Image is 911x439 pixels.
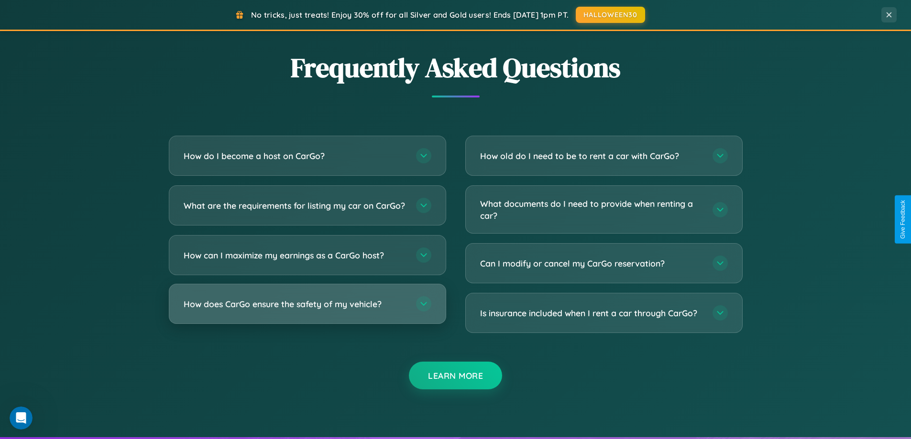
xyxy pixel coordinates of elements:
span: No tricks, just treats! Enjoy 30% off for all Silver and Gold users! Ends [DATE] 1pm PT. [251,10,569,20]
button: Learn More [409,362,502,389]
h3: What are the requirements for listing my car on CarGo? [184,200,406,212]
h3: What documents do I need to provide when renting a car? [480,198,703,221]
button: HALLOWEEN30 [576,7,645,23]
h3: How do I become a host on CarGo? [184,150,406,162]
h3: Can I modify or cancel my CarGo reservation? [480,257,703,269]
h3: Is insurance included when I rent a car through CarGo? [480,307,703,319]
div: Give Feedback [900,200,906,239]
h3: How old do I need to be to rent a car with CarGo? [480,150,703,162]
h3: How does CarGo ensure the safety of my vehicle? [184,298,406,310]
iframe: Intercom live chat [10,407,33,429]
h2: Frequently Asked Questions [169,49,743,86]
h3: How can I maximize my earnings as a CarGo host? [184,249,406,261]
